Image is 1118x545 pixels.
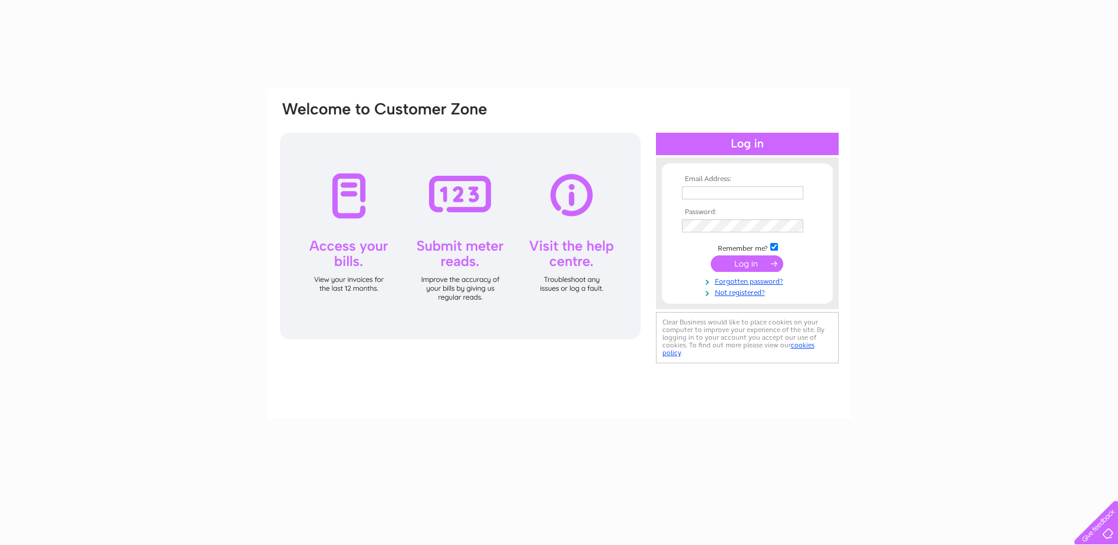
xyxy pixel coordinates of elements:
[679,241,816,253] td: Remember me?
[656,312,839,363] div: Clear Business would like to place cookies on your computer to improve your experience of the sit...
[679,208,816,216] th: Password:
[682,286,816,297] a: Not registered?
[679,175,816,183] th: Email Address:
[711,255,783,272] input: Submit
[682,275,816,286] a: Forgotten password?
[662,341,814,357] a: cookies policy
